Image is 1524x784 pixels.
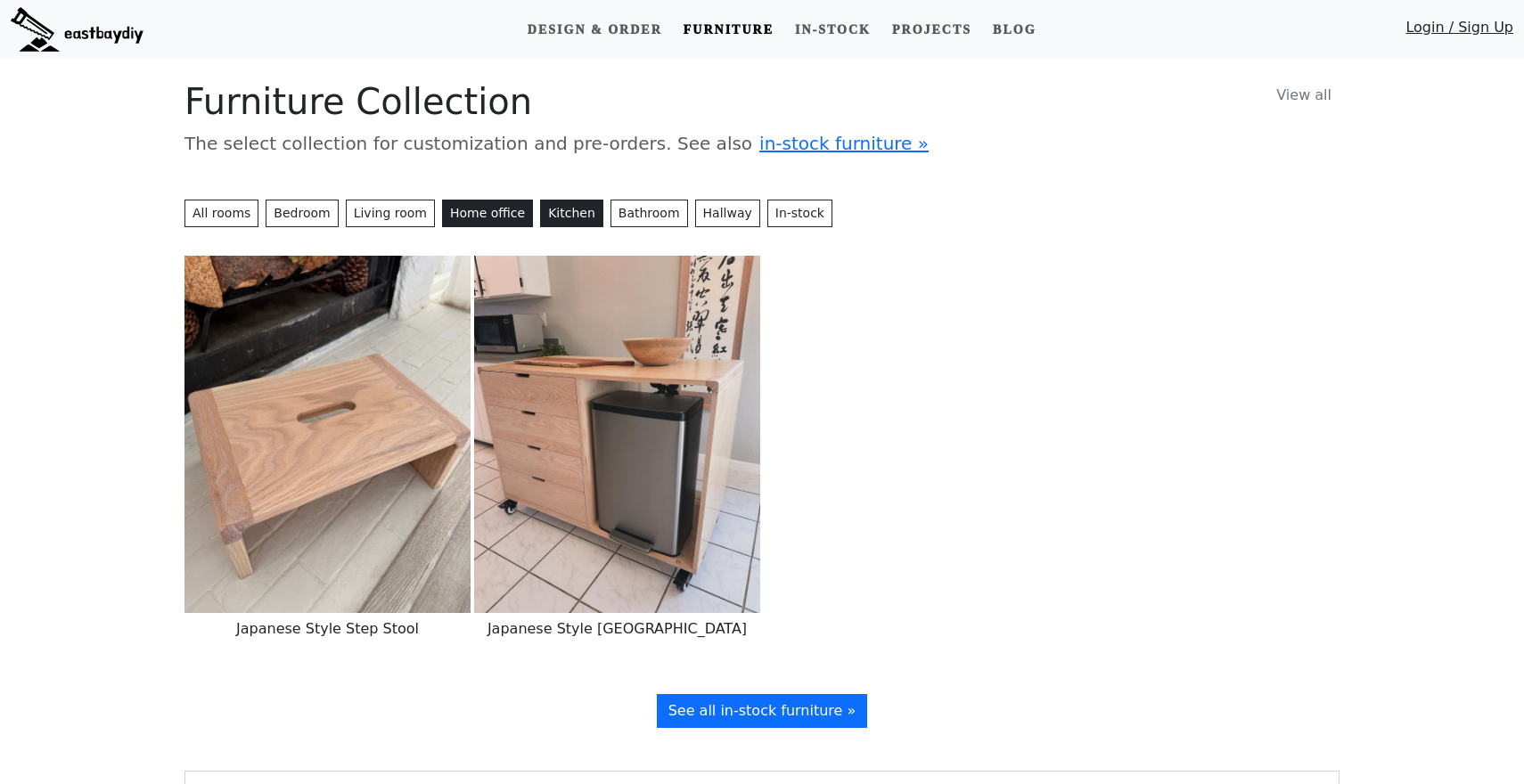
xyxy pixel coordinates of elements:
h1: Furniture Collection [184,80,1340,123]
button: All rooms [184,200,258,227]
a: in-stock furniture » [759,133,929,154]
a: Login / Sign Up [1405,17,1513,46]
a: Projects [885,13,979,46]
button: Hallway [695,200,760,227]
button: Bathroom [610,200,688,227]
button: Bedroom [266,200,338,227]
a: Japanese Style Kitchen Island [474,425,760,442]
button: Living room [346,200,435,227]
button: Kitchen [540,200,603,227]
span: See all in-stock furniture » [668,702,856,719]
p: The select collection for customization and pre-orders. See also [184,130,1340,157]
h6: Japanese Style Kitchen Island [474,613,760,644]
img: Japanese Style Step Stool [184,256,471,613]
a: In-stock [767,200,832,227]
button: Home office [442,200,533,227]
h6: Japanese Style Step Stool [184,613,471,644]
a: Furniture [676,13,781,46]
img: Japanese Style Kitchen Island [474,256,760,613]
a: In-stock [788,13,878,46]
img: eastbaydiy [11,7,143,52]
a: View all [1268,80,1340,110]
a: Design & Order [520,13,669,46]
a: See all in-stock furniture » [657,694,868,728]
a: Blog [986,13,1043,46]
a: Japanese Style Step Stool [184,425,471,442]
